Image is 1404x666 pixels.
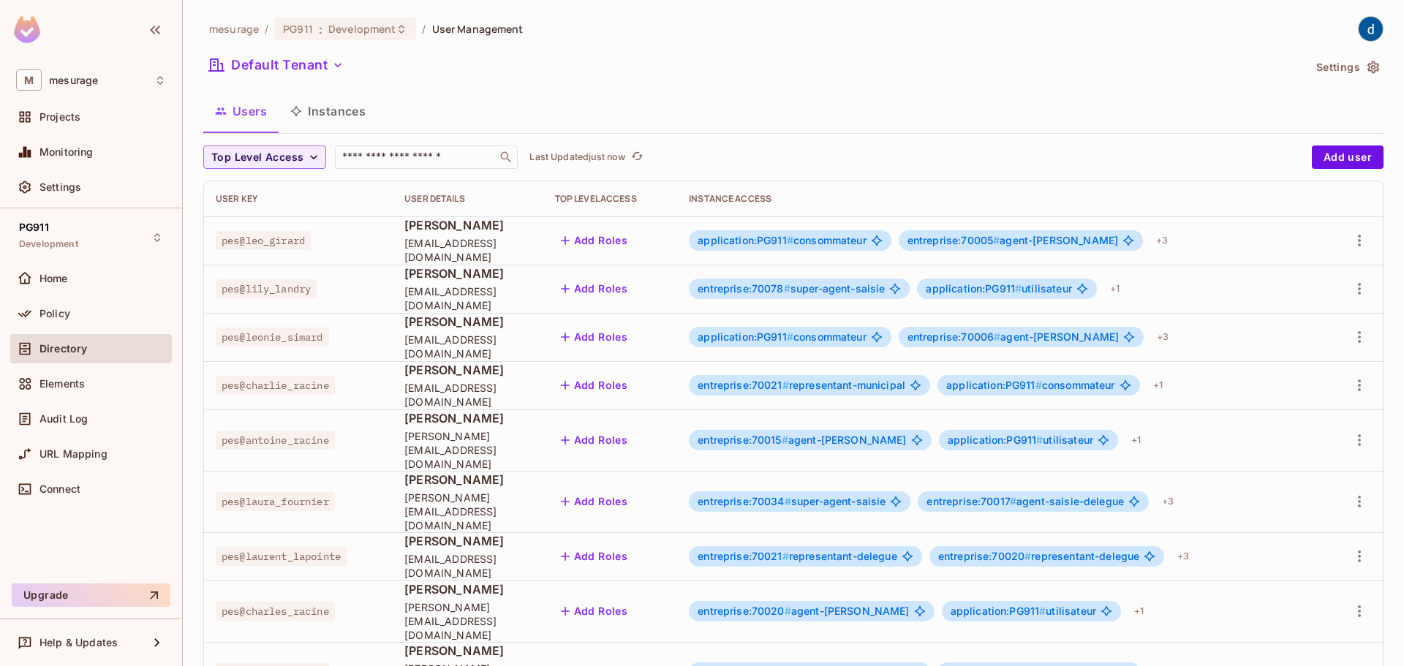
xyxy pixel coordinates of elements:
[404,600,532,642] span: [PERSON_NAME][EMAIL_ADDRESS][DOMAIN_NAME]
[907,235,1118,246] span: agent-[PERSON_NAME]
[1024,550,1031,562] span: #
[19,238,78,250] span: Development
[1104,277,1125,300] div: + 1
[555,545,634,568] button: Add Roles
[938,550,1140,562] span: representant-delegue
[216,547,347,566] span: pes@laurent_lapointe
[1010,495,1016,507] span: #
[785,495,791,507] span: #
[555,428,634,452] button: Add Roles
[946,379,1115,391] span: consommateur
[39,448,107,460] span: URL Mapping
[698,496,886,507] span: super-agent-saisie
[926,283,1071,295] span: utilisateur
[625,148,646,166] span: Click to refresh data
[555,229,634,252] button: Add Roles
[404,193,532,205] div: User Details
[1035,379,1042,391] span: #
[203,53,350,77] button: Default Tenant
[946,379,1042,391] span: application:PG911
[265,22,268,36] li: /
[1015,282,1022,295] span: #
[404,552,532,580] span: [EMAIL_ADDRESS][DOMAIN_NAME]
[203,145,326,169] button: Top Level Access
[698,434,788,446] span: entreprise:70015
[698,434,906,446] span: agent-[PERSON_NAME]
[948,434,1043,446] span: application:PG911
[404,643,532,659] span: [PERSON_NAME]
[698,605,909,617] span: agent-[PERSON_NAME]
[1310,56,1384,79] button: Settings
[698,550,897,562] span: representant-delegue
[12,583,170,607] button: Upgrade
[318,23,323,35] span: :
[907,330,1001,343] span: entreprise:70006
[689,193,1313,205] div: Instance Access
[39,111,80,123] span: Projects
[39,413,88,425] span: Audit Log
[698,234,793,246] span: application:PG911
[628,148,646,166] button: refresh
[698,282,790,295] span: entreprise:70078
[404,410,532,426] span: [PERSON_NAME]
[216,602,335,621] span: pes@charles_racine
[698,331,867,343] span: consommateur
[404,491,532,532] span: [PERSON_NAME][EMAIL_ADDRESS][DOMAIN_NAME]
[1125,428,1147,452] div: + 1
[1359,17,1383,41] img: dev 911gcl
[698,379,905,391] span: representant-municipal
[49,75,98,86] span: Workspace: mesurage
[907,234,1000,246] span: entreprise:70005
[1171,545,1195,568] div: + 3
[14,16,40,43] img: SReyMgAAAABJRU5ErkJggg==
[404,217,532,233] span: [PERSON_NAME]
[555,277,634,300] button: Add Roles
[216,492,335,511] span: pes@laura_fournier
[907,331,1119,343] span: agent-[PERSON_NAME]
[404,333,532,360] span: [EMAIL_ADDRESS][DOMAIN_NAME]
[1128,599,1150,623] div: + 1
[555,490,634,513] button: Add Roles
[787,234,793,246] span: #
[555,325,634,349] button: Add Roles
[1039,605,1046,617] span: #
[19,222,49,233] span: PG911
[39,637,118,648] span: Help & Updates
[404,236,532,264] span: [EMAIL_ADDRESS][DOMAIN_NAME]
[216,431,335,450] span: pes@antoine_racine
[926,496,1124,507] span: agent-saisie-delegue
[555,193,666,205] div: Top Level Access
[1312,145,1384,169] button: Add user
[216,376,335,395] span: pes@charlie_racine
[785,605,791,617] span: #
[698,550,789,562] span: entreprise:70021
[432,22,524,36] span: User Management
[404,429,532,471] span: [PERSON_NAME][EMAIL_ADDRESS][DOMAIN_NAME]
[283,22,313,36] span: PG911
[1156,490,1180,513] div: + 3
[993,234,1000,246] span: #
[216,193,381,205] div: User Key
[404,362,532,378] span: [PERSON_NAME]
[39,343,87,355] span: Directory
[203,93,279,129] button: Users
[698,495,791,507] span: entreprise:70034
[948,434,1093,446] span: utilisateur
[39,378,85,390] span: Elements
[216,231,311,250] span: pes@leo_girard
[555,374,634,397] button: Add Roles
[404,533,532,549] span: [PERSON_NAME]
[209,22,259,36] span: the active workspace
[39,146,94,158] span: Monitoring
[631,150,643,164] span: refresh
[422,22,426,36] li: /
[698,605,791,617] span: entreprise:70020
[279,93,377,129] button: Instances
[1036,434,1043,446] span: #
[926,495,1016,507] span: entreprise:70017
[784,282,790,295] span: #
[404,314,532,330] span: [PERSON_NAME]
[938,550,1032,562] span: entreprise:70020
[782,379,789,391] span: #
[404,472,532,488] span: [PERSON_NAME]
